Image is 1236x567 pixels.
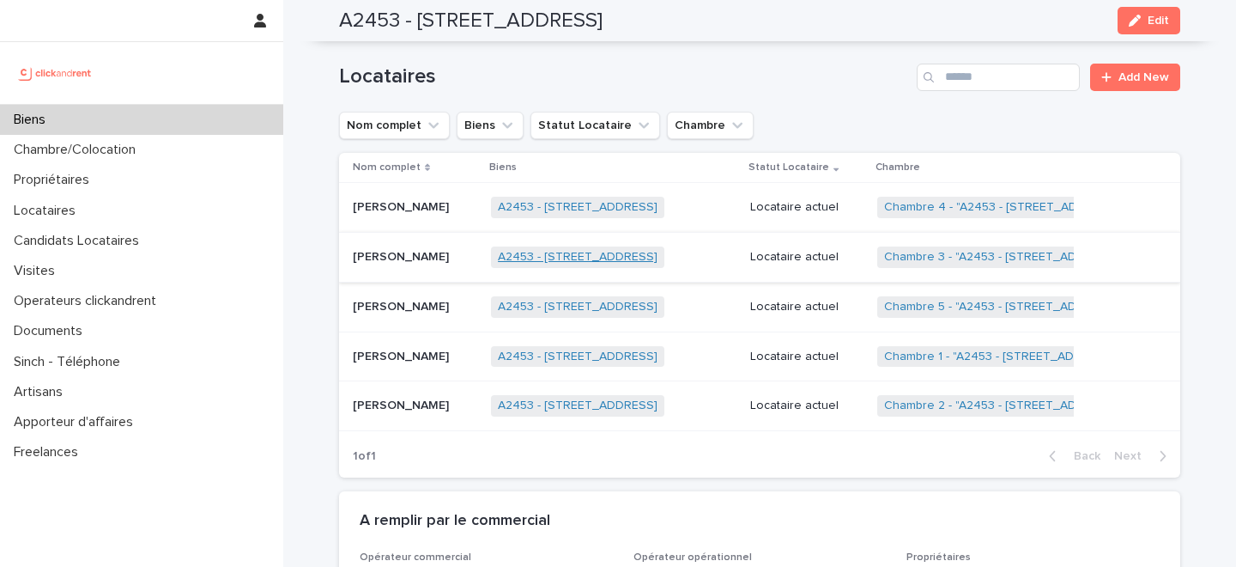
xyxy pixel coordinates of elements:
a: Chambre 1 - "A2453 - [STREET_ADDRESS]" [884,350,1120,364]
p: Visites [7,263,69,279]
p: Chambre/Colocation [7,142,149,158]
button: Back [1035,448,1107,464]
p: Apporteur d'affaires [7,414,147,430]
p: Candidats Locataires [7,233,153,249]
p: [PERSON_NAME] [353,395,452,413]
a: A2453 - [STREET_ADDRESS] [498,200,657,215]
p: Locataire actuel [750,300,863,314]
button: Nom complet [339,112,450,139]
button: Edit [1118,7,1180,34]
p: Propriétaires [7,172,103,188]
p: [PERSON_NAME] [353,247,452,265]
span: Opérateur opérationnel [633,552,752,563]
p: [PERSON_NAME] [353,296,452,314]
span: Edit [1148,15,1169,27]
h1: Locataires [339,64,910,89]
p: [PERSON_NAME] [353,346,452,364]
h2: A2453 - [STREET_ADDRESS] [339,9,603,34]
a: Chambre 4 - "A2453 - [STREET_ADDRESS]" [884,200,1124,215]
tr: [PERSON_NAME][PERSON_NAME] A2453 - [STREET_ADDRESS] Locataire actuelChambre 2 - "A2453 - [STREET_... [339,381,1180,431]
button: Statut Locataire [530,112,660,139]
a: Add New [1090,64,1180,91]
tr: [PERSON_NAME][PERSON_NAME] A2453 - [STREET_ADDRESS] Locataire actuelChambre 3 - "A2453 - [STREET_... [339,233,1180,283]
p: Locataire actuel [750,200,863,215]
p: Locataire actuel [750,399,863,413]
a: Chambre 2 - "A2453 - [STREET_ADDRESS]" [884,399,1123,413]
p: Artisans [7,384,76,400]
p: Nom complet [353,158,421,177]
p: 1 of 1 [339,436,390,478]
p: [PERSON_NAME] [353,197,452,215]
p: Locataire actuel [750,350,863,364]
input: Search [917,64,1080,91]
span: Back [1063,450,1100,462]
span: Opérateur commercial [360,552,471,563]
a: A2453 - [STREET_ADDRESS] [498,250,657,265]
tr: [PERSON_NAME][PERSON_NAME] A2453 - [STREET_ADDRESS] Locataire actuelChambre 1 - "A2453 - [STREET_... [339,332,1180,381]
a: A2453 - [STREET_ADDRESS] [498,350,657,364]
button: Chambre [667,112,754,139]
tr: [PERSON_NAME][PERSON_NAME] A2453 - [STREET_ADDRESS] Locataire actuelChambre 5 - "A2453 - [STREET_... [339,282,1180,332]
tr: [PERSON_NAME][PERSON_NAME] A2453 - [STREET_ADDRESS] Locataire actuelChambre 4 - "A2453 - [STREET_... [339,183,1180,233]
p: Statut Locataire [748,158,829,177]
p: Sinch - Téléphone [7,354,134,370]
p: Locataire actuel [750,250,863,265]
p: Biens [7,112,59,128]
p: Biens [489,158,517,177]
p: Chambre [875,158,920,177]
h2: A remplir par le commercial [360,512,550,531]
button: Next [1107,448,1180,464]
p: Locataires [7,203,89,219]
span: Propriétaires [906,552,971,563]
p: Documents [7,323,96,339]
a: A2453 - [STREET_ADDRESS] [498,300,657,314]
p: Operateurs clickandrent [7,293,170,309]
button: Biens [457,112,524,139]
img: UCB0brd3T0yccxBKYDjQ [14,56,97,90]
a: A2453 - [STREET_ADDRESS] [498,399,657,413]
span: Add New [1118,71,1169,83]
p: Freelances [7,444,92,460]
a: Chambre 5 - "A2453 - [STREET_ADDRESS]" [884,300,1123,314]
span: Next [1114,450,1152,462]
a: Chambre 3 - "A2453 - [STREET_ADDRESS]" [884,250,1123,265]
